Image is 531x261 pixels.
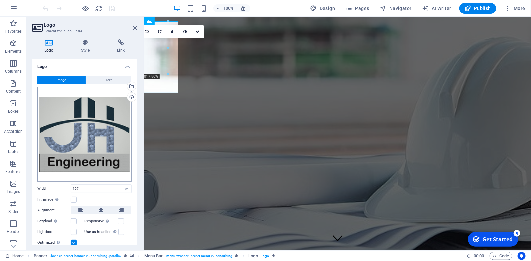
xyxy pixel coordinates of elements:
[5,252,24,260] a: Click to cancel selection. Double-click to open Pages
[380,5,412,12] span: Navigator
[377,3,414,14] button: Navigator
[272,254,275,258] i: This element is linked
[34,252,48,260] span: Click to select. Double-click to edit
[490,252,512,260] button: Code
[37,206,71,214] label: Alignment
[504,5,525,12] span: More
[4,3,54,17] div: Get Started 5 items remaining, 0% complete
[166,252,233,260] span: . menu-wrapper .preset-menu-v2-consulting
[518,252,526,260] button: Usercentrics
[478,253,479,258] span: :
[141,25,153,38] a: Rotate left 90°
[223,4,234,12] h6: 100%
[44,28,124,34] h3: Element #ed-686590683
[166,25,179,38] a: Blur
[32,39,69,53] h4: Logo
[5,169,21,174] p: Features
[18,6,48,14] div: Get Started
[124,254,127,258] i: This element is a customizable preset
[213,4,237,12] button: 100%
[248,252,258,260] span: Click to select. Double-click to edit
[86,76,131,84] button: Text
[37,87,132,182] div: JWHEngineeringLogo.png
[474,252,484,260] span: 00 00
[37,217,71,225] label: Lazyload
[493,252,509,260] span: Code
[235,254,238,258] i: This element is a customizable preset
[37,239,71,247] label: Optimized
[37,76,86,84] button: Image
[4,129,23,134] p: Accordion
[5,49,22,54] p: Elements
[85,217,118,225] label: Responsive
[153,25,166,38] a: Rotate right 90°
[95,4,103,12] button: reload
[179,25,191,38] a: Greyscale
[49,1,56,7] div: 5
[50,252,121,260] span: . banner .preset-banner-v3-consulting .parallax
[37,196,71,204] label: Fit image
[8,109,19,114] p: Boxes
[130,254,134,258] i: This element contains a background
[5,69,22,74] p: Columns
[106,76,112,84] span: Text
[32,59,137,71] h4: Logo
[37,187,71,190] label: Width
[502,3,528,14] button: More
[7,189,20,194] p: Images
[95,5,103,12] i: Reload page
[467,252,484,260] h6: Session time
[7,149,19,154] p: Tables
[82,4,90,12] button: Click here to leave preview mode and continue editing
[57,76,66,84] span: Image
[343,3,372,14] button: Pages
[420,3,454,14] button: AI Writer
[346,5,369,12] span: Pages
[85,228,118,236] label: Use as headline
[105,39,137,53] h4: Link
[241,5,247,11] i: On resize automatically adjust zoom level to fit chosen device.
[308,3,338,14] button: Design
[5,29,22,34] p: Favorites
[459,3,496,14] button: Publish
[69,39,105,53] h4: Style
[261,252,269,260] span: . logo
[34,252,276,260] nav: breadcrumb
[310,5,335,12] span: Design
[191,25,204,38] a: Confirm ( Ctrl ⏎ )
[465,5,491,12] span: Publish
[144,252,163,260] span: Click to select. Double-click to edit
[37,228,71,236] label: Lightbox
[44,22,137,28] h2: Logo
[6,89,21,94] p: Content
[422,5,451,12] span: AI Writer
[7,229,20,234] p: Header
[8,209,19,214] p: Slider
